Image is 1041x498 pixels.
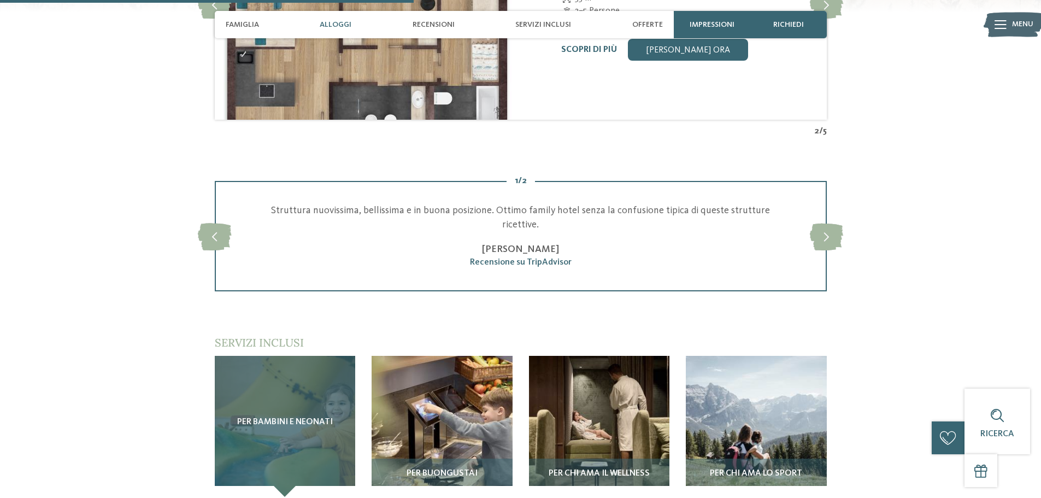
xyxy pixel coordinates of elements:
[522,175,527,187] span: 2
[823,125,827,137] span: 5
[270,204,771,231] p: Struttura nuovissima, bellissima e in buona posizione. Ottimo family hotel senza la confusione ti...
[575,5,620,17] span: 2–5 Persone
[632,20,663,30] span: Offerte
[819,125,823,137] span: /
[407,469,478,479] span: Per buongustai
[980,430,1014,438] span: Ricerca
[372,356,513,497] img: Una stupenda vacanza in famiglia a Corvara
[515,20,571,30] span: Servizi inclusi
[413,20,455,30] span: Recensioni
[518,175,522,187] span: /
[773,20,804,30] span: richiedi
[226,20,259,30] span: Famiglia
[628,39,748,61] a: [PERSON_NAME] ora
[814,125,819,137] span: 2
[690,20,734,30] span: Impressioni
[549,469,650,479] span: Per chi ama il wellness
[710,469,802,479] span: Per chi ama lo sport
[320,20,351,30] span: Alloggi
[561,45,617,54] a: Scopri di più
[237,418,333,427] span: Per bambini e neonati
[529,356,670,497] img: Una stupenda vacanza in famiglia a Corvara
[470,258,572,267] span: Recensione su TripAdvisor
[482,244,559,254] span: [PERSON_NAME]
[215,336,304,349] span: Servizi inclusi
[686,356,827,497] img: Una stupenda vacanza in famiglia a Corvara
[515,175,518,187] span: 1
